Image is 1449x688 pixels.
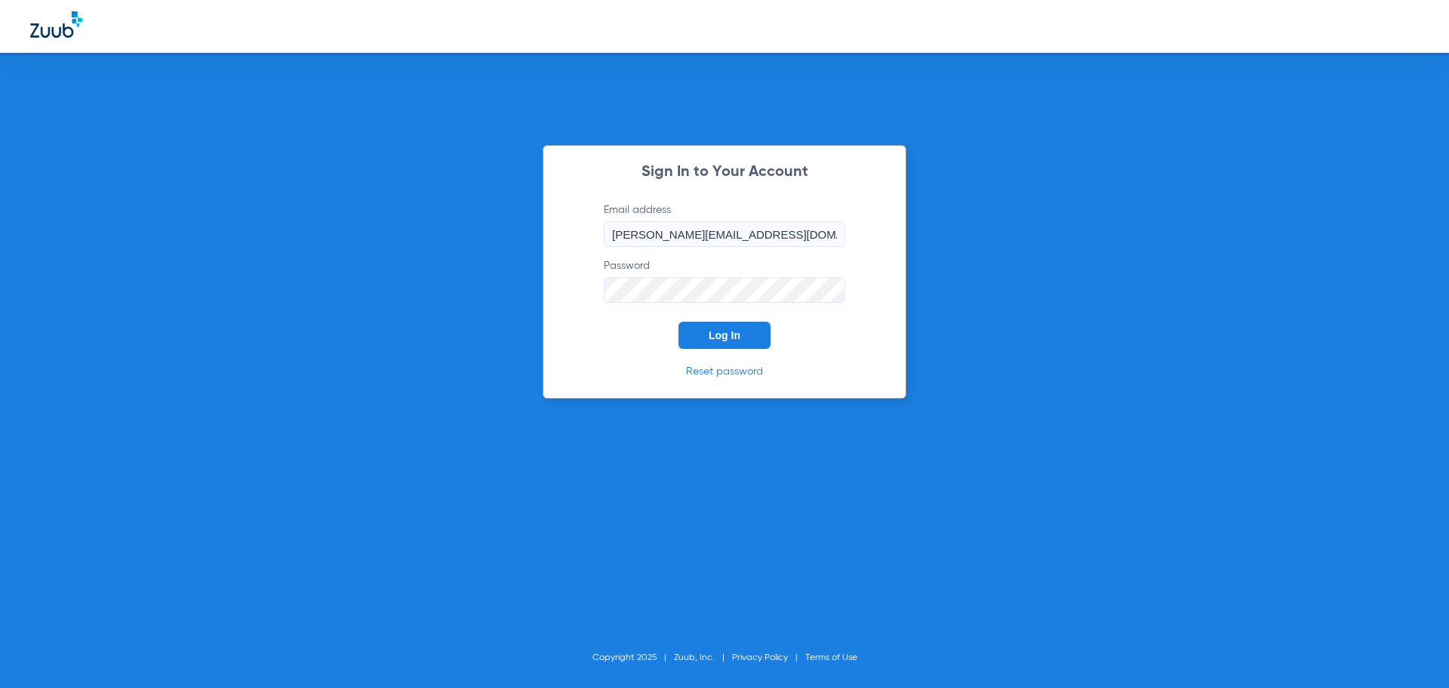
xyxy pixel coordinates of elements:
iframe: Chat Widget [1374,615,1449,688]
li: Copyright 2025 [592,650,674,665]
input: Password [604,277,845,303]
label: Email address [604,202,845,247]
a: Reset password [686,366,763,377]
input: Email address [604,221,845,247]
li: Zuub, Inc. [674,650,732,665]
h2: Sign In to Your Account [581,165,868,180]
button: Log In [678,322,771,349]
a: Terms of Use [805,653,857,662]
a: Privacy Policy [732,653,788,662]
img: Zuub Logo [30,11,82,38]
span: Log In [709,329,740,341]
label: Password [604,258,845,303]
